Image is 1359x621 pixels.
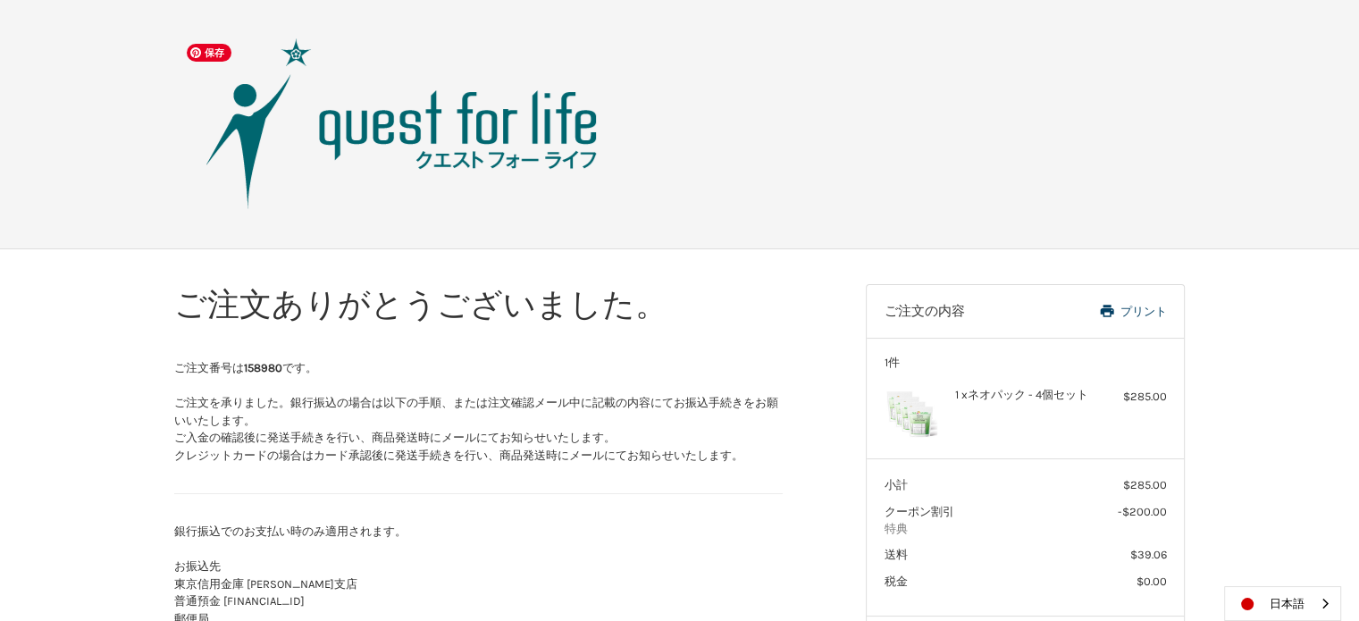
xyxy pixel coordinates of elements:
span: ご注文を承りました。銀行振込の場合は以下の手順、または注文確認メール中に記載の内容にてお振込手続きをお願いいたします。 ご入金の確認後に発送手続きを行い、商品発送時にメールにてお知らせいたします... [174,396,778,462]
div: $285.00 [1096,388,1167,406]
strong: 158980 [244,361,282,374]
a: 日本語 [1225,587,1340,620]
span: 送料 [885,548,908,561]
span: 小計 [885,478,908,491]
img: クエスト・グループ [179,35,625,214]
h3: 1件 [885,356,1167,370]
span: 税金 [885,575,908,588]
aside: Language selected: 日本語 [1224,586,1341,621]
span: クーポン割引 [885,505,954,518]
span: $39.06 [1130,548,1167,561]
h4: 1 xネオパック - 4個セット [955,388,1092,402]
h1: ご注文ありがとうございました。 [174,284,783,324]
span: 保存 [187,44,231,62]
div: Language [1224,586,1341,621]
a: プリント [1037,303,1167,321]
span: $0.00 [1137,575,1167,588]
span: $285.00 [1123,478,1167,491]
span: -$200.00 [1118,505,1167,518]
span: 特典 [885,520,1167,538]
span: ご注文番号は です。 [174,361,317,374]
h3: ご注文の内容 [885,303,1037,321]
